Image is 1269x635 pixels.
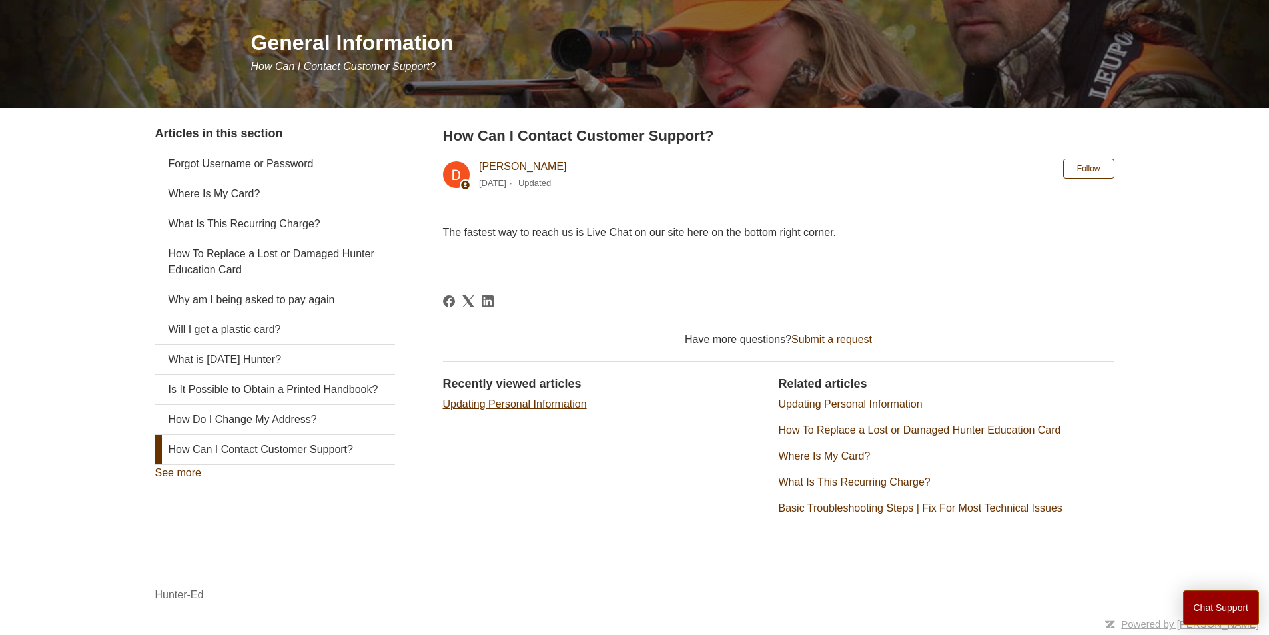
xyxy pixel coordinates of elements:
a: Why am I being asked to pay again [155,285,395,315]
h2: Related articles [779,375,1114,393]
button: Chat Support [1183,590,1260,625]
a: Facebook [443,295,455,307]
span: The fastest way to reach us is Live Chat on our site here on the bottom right corner. [443,227,837,238]
a: Basic Troubleshooting Steps | Fix For Most Technical Issues [779,502,1062,514]
span: Articles in this section [155,127,283,140]
button: Follow Article [1063,159,1114,179]
a: What is [DATE] Hunter? [155,345,395,374]
a: Submit a request [791,334,872,345]
a: X Corp [462,295,474,307]
svg: Share this page on LinkedIn [482,295,494,307]
div: Have more questions? [443,332,1114,348]
a: Updating Personal Information [779,398,923,410]
a: Where Is My Card? [779,450,871,462]
a: What Is This Recurring Charge? [155,209,395,239]
a: How To Replace a Lost or Damaged Hunter Education Card [779,424,1061,436]
a: [PERSON_NAME] [479,161,567,172]
li: Updated [518,178,551,188]
a: See more [155,467,201,478]
span: How Can I Contact Customer Support? [251,61,436,72]
a: Hunter-Ed [155,587,204,603]
a: Is It Possible to Obtain a Printed Handbook? [155,375,395,404]
a: What Is This Recurring Charge? [779,476,931,488]
h1: General Information [251,27,1114,59]
svg: Share this page on Facebook [443,295,455,307]
a: How To Replace a Lost or Damaged Hunter Education Card [155,239,395,285]
a: LinkedIn [482,295,494,307]
h2: How Can I Contact Customer Support? [443,125,1114,147]
a: Where Is My Card? [155,179,395,209]
svg: Share this page on X Corp [462,295,474,307]
a: Will I get a plastic card? [155,315,395,344]
a: Powered by [PERSON_NAME] [1121,618,1259,630]
h2: Recently viewed articles [443,375,765,393]
a: How Can I Contact Customer Support? [155,435,395,464]
time: 04/11/2025, 11:45 [479,178,506,188]
a: How Do I Change My Address? [155,405,395,434]
a: Forgot Username or Password [155,149,395,179]
a: Updating Personal Information [443,398,587,410]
